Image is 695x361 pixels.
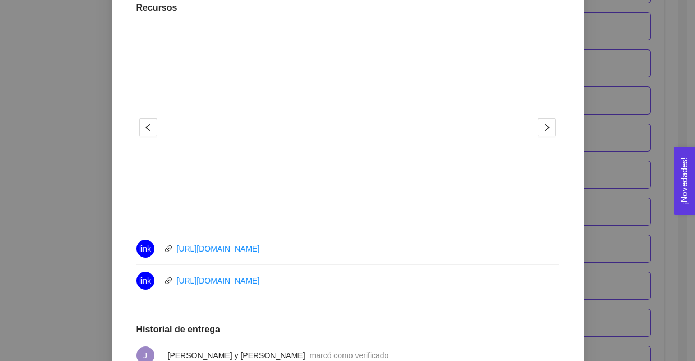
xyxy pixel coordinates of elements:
[177,244,260,253] a: [URL][DOMAIN_NAME]
[139,240,151,258] span: link
[168,351,305,360] span: [PERSON_NAME] y [PERSON_NAME]
[136,2,559,13] h1: Recursos
[335,212,348,214] button: 1
[139,118,157,136] button: left
[351,212,360,214] button: 2
[177,276,260,285] a: [URL][DOMAIN_NAME]
[538,123,555,132] span: right
[538,118,556,136] button: right
[310,351,389,360] span: marcó como verificado
[168,26,527,229] iframe: YouTube video player
[140,123,157,132] span: left
[164,245,172,253] span: link
[164,277,172,285] span: link
[136,324,559,335] h1: Historial de entrega
[139,272,151,290] span: link
[674,147,695,215] button: Open Feedback Widget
